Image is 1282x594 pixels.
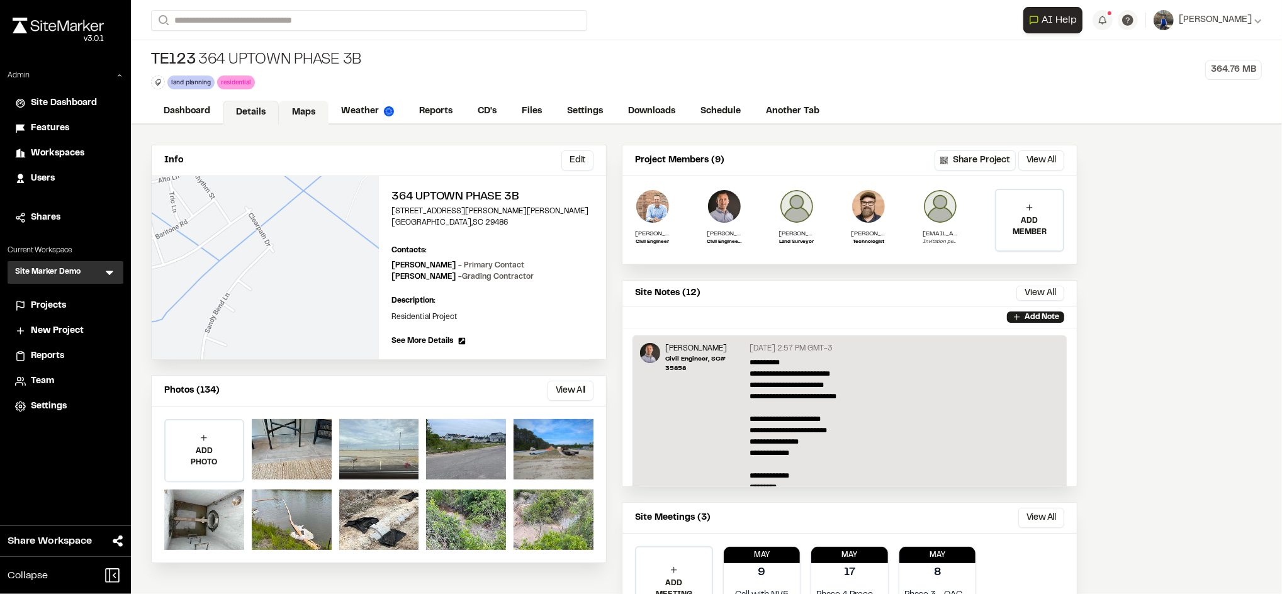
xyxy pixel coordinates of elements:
span: Workspaces [31,147,84,160]
p: [STREET_ADDRESS][PERSON_NAME][PERSON_NAME] [391,206,593,217]
span: AI Help [1042,13,1077,28]
p: Invitation pending [923,238,958,246]
p: Technologist [851,238,886,246]
a: Schedule [688,99,753,123]
img: rebrand.png [13,18,104,33]
a: New Project [15,324,116,338]
span: Users [31,172,55,186]
span: Collapse [8,568,48,583]
h3: Site Marker Demo [15,266,81,279]
span: Projects [31,299,66,313]
a: Downloads [616,99,688,123]
span: See More Details [391,335,453,347]
span: Share Workspace [8,534,92,549]
a: Team [15,374,116,388]
p: [PERSON_NAME] [391,271,534,283]
p: [EMAIL_ADDRESS][DOMAIN_NAME] [923,229,958,238]
a: CD's [465,99,509,123]
p: Current Workspace [8,245,123,256]
img: Landon Messal [707,189,742,224]
p: Project Members (9) [635,154,724,167]
a: Files [509,99,554,123]
p: 17 [844,564,855,581]
p: Description: [391,295,593,306]
span: Features [31,121,69,135]
p: May [724,549,801,561]
div: Open AI Assistant [1023,7,1088,33]
span: Site Dashboard [31,96,97,110]
a: Another Tab [753,99,832,123]
a: Details [223,101,279,125]
p: Site Meetings (3) [635,511,711,525]
p: Residential Project [391,311,593,323]
img: precipai.png [384,106,394,116]
a: Projects [15,299,116,313]
span: Team [31,374,54,388]
p: [GEOGRAPHIC_DATA] , SC 29486 [391,217,593,228]
a: Weather [329,99,407,123]
span: [PERSON_NAME] [1179,13,1252,27]
img: user_empty.png [923,189,958,224]
span: - Grading Contractor [458,274,534,280]
button: View All [1018,150,1064,171]
p: 8 [934,564,941,581]
button: [PERSON_NAME] [1154,10,1262,30]
button: Share Project [935,150,1016,171]
p: May [899,549,976,561]
img: User [1154,10,1174,30]
span: New Project [31,324,84,338]
p: Civil Engineer, SC# 35858 [707,238,742,246]
div: Oh geez...please don't... [13,33,104,45]
p: [PERSON_NAME] [779,229,814,238]
button: View All [1018,508,1064,528]
p: Civil Engineer [635,238,670,246]
img: Landon Messal [635,189,670,224]
span: - Primary Contact [458,262,524,269]
button: View All [1016,286,1064,301]
a: Settings [15,400,116,413]
p: Photos (134) [164,384,220,398]
a: Shares [15,211,116,225]
a: Settings [554,99,616,123]
div: 364 Uptown Phase 3B [151,50,361,70]
button: View All [548,381,593,401]
p: Land Surveyor [779,238,814,246]
p: Contacts: [391,245,427,256]
button: Search [151,10,174,31]
a: Reports [407,99,465,123]
p: ADD PHOTO [166,445,243,468]
p: Site Notes (12) [635,286,700,300]
p: [DATE] 2:57 PM GMT-3 [750,343,833,354]
img: Alan Gilbert [779,189,814,224]
p: Info [164,154,183,167]
a: Site Dashboard [15,96,116,110]
p: May [811,549,888,561]
span: TE123 [151,50,196,70]
p: [PERSON_NAME] [707,229,742,238]
p: Add Note [1025,311,1059,323]
p: Admin [8,70,30,81]
p: [PERSON_NAME] [635,229,670,238]
span: Shares [31,211,60,225]
span: Settings [31,400,67,413]
p: 9 [758,564,765,581]
p: Civil Engineer, SC# 35858 [665,354,745,373]
p: ADD MEMBER [996,215,1063,238]
a: Maps [279,101,329,125]
button: Edit [561,150,593,171]
button: Open AI Assistant [1023,7,1082,33]
div: land planning [167,76,215,89]
p: [PERSON_NAME] [391,260,524,271]
img: Shaan Hurley [851,189,886,224]
img: Landon Messal [640,343,660,363]
a: Workspaces [15,147,116,160]
a: Dashboard [151,99,223,123]
p: [PERSON_NAME] [665,343,745,354]
p: [PERSON_NAME] [851,229,886,238]
a: Users [15,172,116,186]
span: Reports [31,349,64,363]
a: Reports [15,349,116,363]
div: residential [217,76,255,89]
a: Features [15,121,116,135]
h2: 364 Uptown Phase 3B [391,189,593,206]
